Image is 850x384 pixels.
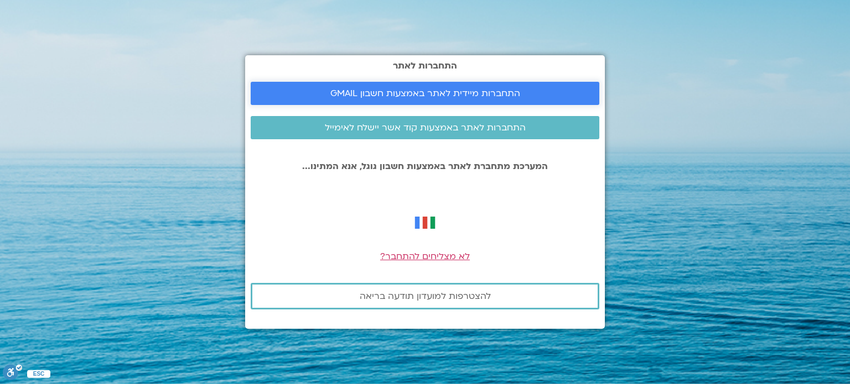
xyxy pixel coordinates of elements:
[325,123,526,133] span: התחברות לאתר באמצעות קוד אשר יישלח לאימייל
[360,291,491,301] span: להצטרפות למועדון תודעה בריאה
[251,116,599,139] a: התחברות לאתר באמצעות קוד אשר יישלח לאימייל
[251,61,599,71] h2: התחברות לאתר
[251,283,599,309] a: להצטרפות למועדון תודעה בריאה
[251,82,599,105] a: התחברות מיידית לאתר באמצעות חשבון GMAIL
[380,250,470,262] a: לא מצליחים להתחבר?
[330,88,520,98] span: התחברות מיידית לאתר באמצעות חשבון GMAIL
[251,161,599,171] p: המערכת מתחברת לאתר באמצעות חשבון גוגל, אנא המתינו...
